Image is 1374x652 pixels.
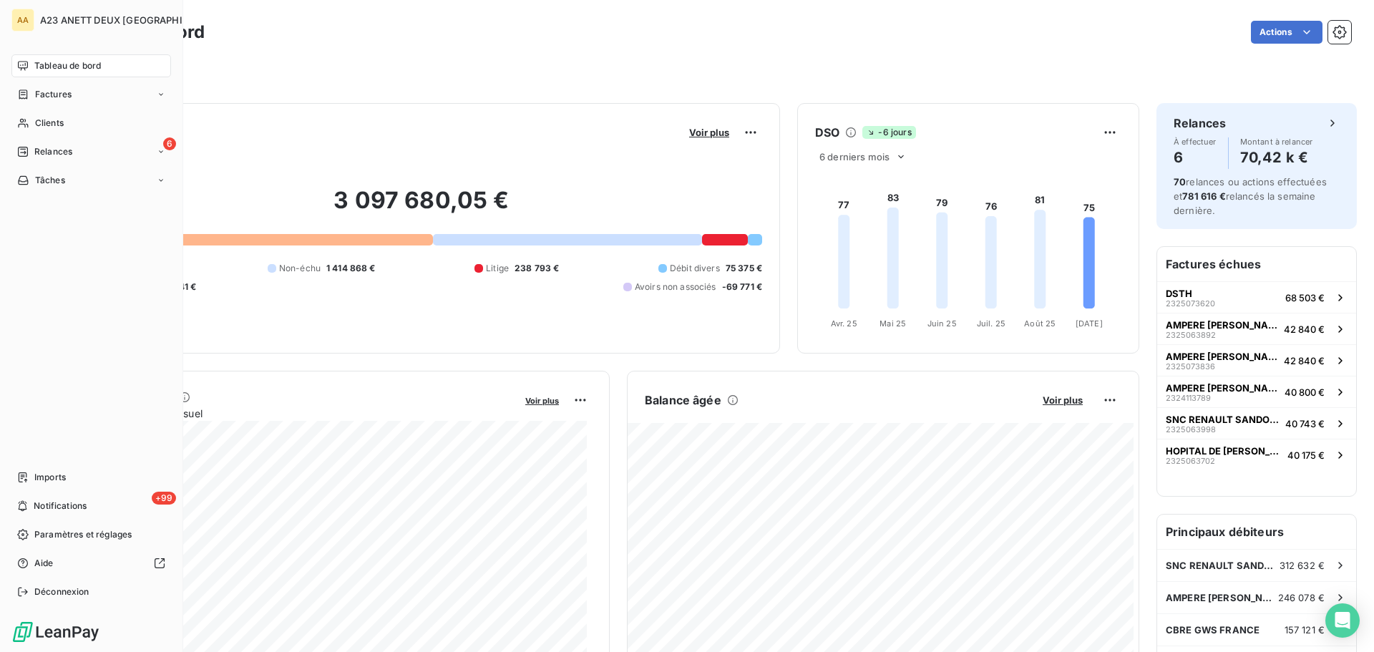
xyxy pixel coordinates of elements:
[81,406,515,421] span: Chiffre d'affaires mensuel
[670,262,720,275] span: Débit divers
[1166,331,1216,339] span: 2325063892
[1285,418,1325,429] span: 40 743 €
[1157,515,1356,549] h6: Principaux débiteurs
[1280,560,1325,571] span: 312 632 €
[645,391,721,409] h6: Balance âgée
[977,318,1005,329] tspan: Juil. 25
[685,126,734,139] button: Voir plus
[1174,146,1217,169] h4: 6
[1166,592,1278,603] span: AMPERE [PERSON_NAME] SAS
[1166,445,1282,457] span: HOPITAL DE [PERSON_NAME]
[1076,318,1103,329] tspan: [DATE]
[1166,394,1211,402] span: 2324113789
[1240,146,1313,169] h4: 70,42 k €
[11,9,34,31] div: AA
[486,262,509,275] span: Litige
[34,59,101,72] span: Tableau de bord
[722,281,762,293] span: -69 771 €
[1284,323,1325,335] span: 42 840 €
[1287,449,1325,461] span: 40 175 €
[1325,603,1360,638] div: Open Intercom Messenger
[1240,137,1313,146] span: Montant à relancer
[152,492,176,505] span: +99
[1174,176,1186,188] span: 70
[11,552,171,575] a: Aide
[34,145,72,158] span: Relances
[1157,344,1356,376] button: AMPERE [PERSON_NAME] SAS232507383642 840 €
[1038,394,1087,407] button: Voir plus
[34,528,132,541] span: Paramètres et réglages
[862,126,915,139] span: -6 jours
[1278,592,1325,603] span: 246 078 €
[1285,386,1325,398] span: 40 800 €
[1166,624,1259,636] span: CBRE GWS FRANCE
[521,394,563,407] button: Voir plus
[515,262,559,275] span: 238 793 €
[35,174,65,187] span: Tâches
[1251,21,1322,44] button: Actions
[279,262,321,275] span: Non-échu
[1174,176,1327,216] span: relances ou actions effectuées et relancés la semaine dernière.
[1285,624,1325,636] span: 157 121 €
[1174,137,1217,146] span: À effectuer
[1166,560,1280,571] span: SNC RENAULT SANDOUVILLE
[880,318,906,329] tspan: Mai 25
[35,88,72,101] span: Factures
[1157,281,1356,313] button: DSTH232507362068 503 €
[1166,362,1215,371] span: 2325073836
[525,396,559,406] span: Voir plus
[1166,351,1278,362] span: AMPERE [PERSON_NAME] SAS
[927,318,957,329] tspan: Juin 25
[1285,292,1325,303] span: 68 503 €
[819,151,890,162] span: 6 derniers mois
[1157,439,1356,470] button: HOPITAL DE [PERSON_NAME]232506370240 175 €
[34,500,87,512] span: Notifications
[1166,457,1215,465] span: 2325063702
[1166,414,1280,425] span: SNC RENAULT SANDOUVILLE
[635,281,716,293] span: Avoirs non associés
[1166,425,1216,434] span: 2325063998
[163,137,176,150] span: 6
[1174,115,1226,132] h6: Relances
[1024,318,1056,329] tspan: Août 25
[831,318,857,329] tspan: Avr. 25
[1284,355,1325,366] span: 42 840 €
[1182,190,1225,202] span: 781 616 €
[34,471,66,484] span: Imports
[35,117,64,130] span: Clients
[1166,382,1279,394] span: AMPERE [PERSON_NAME] SAS
[1157,247,1356,281] h6: Factures échues
[11,621,100,643] img: Logo LeanPay
[1157,407,1356,439] button: SNC RENAULT SANDOUVILLE232506399840 743 €
[689,127,729,138] span: Voir plus
[815,124,839,141] h6: DSO
[81,186,762,229] h2: 3 097 680,05 €
[326,262,376,275] span: 1 414 868 €
[1166,299,1215,308] span: 2325073620
[1166,288,1192,299] span: DSTH
[726,262,762,275] span: 75 375 €
[1166,319,1278,331] span: AMPERE [PERSON_NAME] SAS
[1157,376,1356,407] button: AMPERE [PERSON_NAME] SAS232411378940 800 €
[40,14,221,26] span: A23 ANETT DEUX [GEOGRAPHIC_DATA]
[1157,313,1356,344] button: AMPERE [PERSON_NAME] SAS232506389242 840 €
[34,585,89,598] span: Déconnexion
[1043,394,1083,406] span: Voir plus
[34,557,54,570] span: Aide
